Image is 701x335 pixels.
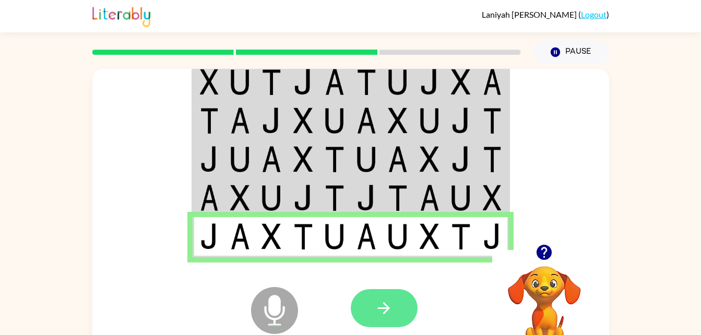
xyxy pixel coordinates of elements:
img: x [483,185,502,211]
button: Pause [533,40,609,64]
img: t [325,185,344,211]
img: a [388,146,408,172]
img: j [200,223,219,249]
img: t [388,185,408,211]
img: Literably [92,4,150,27]
img: a [230,107,250,134]
img: x [230,185,250,211]
img: a [483,69,502,95]
a: Logout [581,9,607,19]
img: u [388,223,408,249]
img: t [293,223,313,249]
img: a [200,185,219,211]
img: x [293,107,313,134]
img: j [200,146,219,172]
img: t [357,69,376,95]
img: x [420,146,439,172]
img: u [230,146,250,172]
img: j [483,223,502,249]
img: x [293,146,313,172]
img: x [262,223,281,249]
img: t [200,107,219,134]
img: x [420,223,439,249]
img: j [451,107,471,134]
img: t [483,146,502,172]
img: u [451,185,471,211]
img: u [420,107,439,134]
span: Laniyah [PERSON_NAME] [482,9,578,19]
img: u [230,69,250,95]
img: j [293,69,313,95]
img: a [357,223,376,249]
img: u [325,107,344,134]
img: a [262,146,281,172]
img: j [293,185,313,211]
img: x [388,107,408,134]
img: x [200,69,219,95]
img: a [230,223,250,249]
img: j [357,185,376,211]
img: a [357,107,376,134]
img: j [262,107,281,134]
img: t [451,223,471,249]
img: j [451,146,471,172]
img: a [420,185,439,211]
img: u [325,223,344,249]
img: u [357,146,376,172]
img: t [483,107,502,134]
img: t [262,69,281,95]
img: u [262,185,281,211]
img: t [325,146,344,172]
img: u [388,69,408,95]
img: x [451,69,471,95]
img: a [325,69,344,95]
img: j [420,69,439,95]
div: ( ) [482,9,609,19]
